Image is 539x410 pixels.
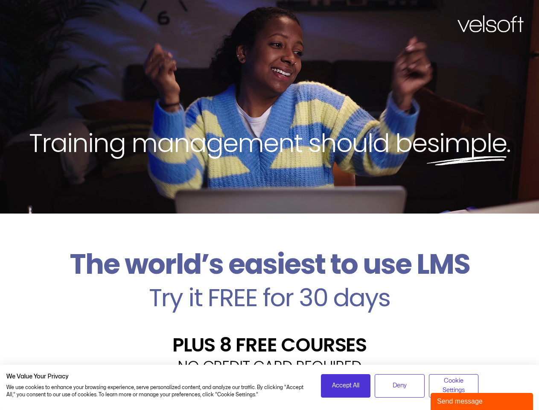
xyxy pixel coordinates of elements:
h2: We Value Your Privacy [6,373,308,381]
span: Cookie Settings [434,376,473,395]
h2: The world’s easiest to use LMS [6,248,533,281]
span: simple [427,125,507,161]
button: Deny all cookies [375,374,425,398]
button: Accept all cookies [321,374,371,398]
iframe: chat widget [431,391,535,410]
p: We use cookies to enhance your browsing experience, serve personalized content, and analyze our t... [6,384,308,398]
span: Accept All [332,381,359,390]
span: Deny [393,381,407,390]
h2: Try it FREE for 30 days [6,285,533,310]
h2: Training management should be . [15,126,524,160]
h2: PLUS 8 FREE COURSES [6,335,533,354]
button: Adjust cookie preferences [429,374,479,398]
